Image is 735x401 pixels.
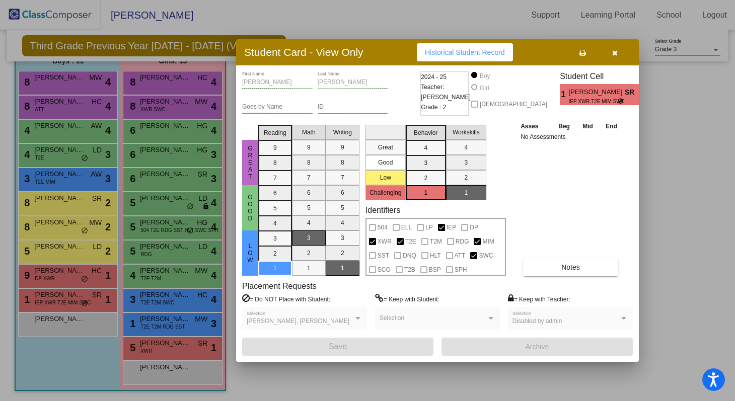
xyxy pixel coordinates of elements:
[569,98,618,105] span: IEP XWR T2E MIM SWC
[378,221,388,233] span: 504
[430,235,442,248] span: T2M
[404,264,415,276] span: T2B
[508,294,570,304] label: = Keep with Teacher:
[639,89,647,101] span: 1
[247,317,349,325] span: [PERSON_NAME], [PERSON_NAME]
[246,243,255,264] span: Low
[375,294,439,304] label: = Keep with Student:
[442,338,633,356] button: Archive
[405,235,416,248] span: T2E
[482,235,494,248] span: MIM
[246,194,255,222] span: Good
[625,87,639,98] span: SR
[417,43,513,61] button: Historical Student Record
[480,98,547,110] span: [DEMOGRAPHIC_DATA]
[401,221,412,233] span: ELL
[526,343,549,351] span: Archive
[430,250,441,262] span: HLT
[560,71,647,81] h3: Student Cell
[329,342,347,351] span: Save
[378,264,391,276] span: SCO
[576,121,599,132] th: Mid
[425,48,505,56] span: Historical Student Record
[242,338,433,356] button: Save
[246,145,255,180] span: Great
[425,221,433,233] span: LP
[378,235,392,248] span: XWR
[479,71,490,81] div: Boy
[552,121,576,132] th: Beg
[560,89,568,101] span: 1
[242,104,313,111] input: goes by name
[365,205,400,215] label: Identifiers
[518,132,624,142] td: No Assessments
[429,264,441,276] span: BSP
[479,250,493,262] span: SWC
[455,264,467,276] span: SPH
[523,258,618,276] button: Notes
[242,281,317,291] label: Placement Requests
[244,46,363,58] h3: Student Card - View Only
[518,121,552,132] th: Asses
[456,235,469,248] span: RDG
[561,263,580,271] span: Notes
[421,102,446,112] span: Grade : 2
[512,317,562,325] span: Disabled by admin
[470,221,478,233] span: DP
[455,250,466,262] span: ATT
[378,250,389,262] span: SST
[403,250,416,262] span: DNQ
[479,84,489,93] div: Girl
[447,221,456,233] span: IEP
[242,294,330,304] label: = Do NOT Place with Student:
[421,82,471,102] span: Teacher: [PERSON_NAME]
[569,87,625,98] span: [PERSON_NAME]
[599,121,623,132] th: End
[421,72,447,82] span: 2024 - 25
